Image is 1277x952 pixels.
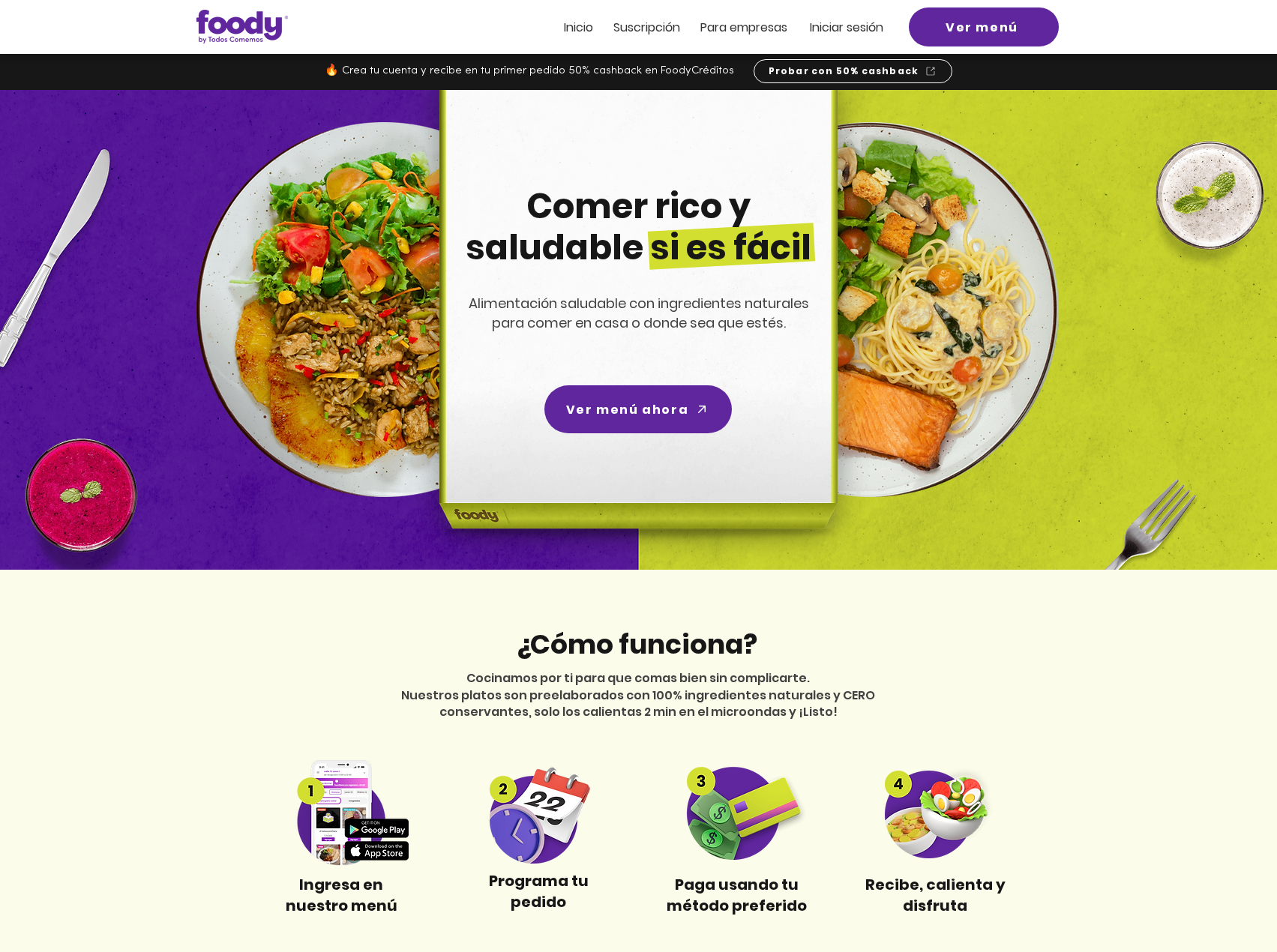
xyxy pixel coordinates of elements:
[489,870,589,912] span: Programa tu pedido
[325,65,734,76] span: 🔥 Crea tu cuenta y recibe en tu primer pedido 50% cashback en FoodyCréditos
[196,10,288,43] img: Logo_Foody V2.0.0 (3).png
[909,7,1059,46] a: Ver menú
[810,19,883,36] span: Iniciar sesión
[466,669,810,687] span: Cocinamos por ti para que comas bien sin complicarte.
[810,21,883,34] a: Iniciar sesión
[667,874,807,916] span: Paga usando tu método preferido
[564,19,593,36] span: Inicio
[544,385,732,433] a: Ver menú ahora
[700,19,715,36] span: Pa
[700,21,787,34] a: Para empresas
[271,760,412,866] img: Step 1 compress.png
[401,687,875,720] span: Nuestros platos son preelaborados con 100% ingredientes naturales y CERO conservantes, solo los c...
[754,59,952,83] a: Probar con 50% cashback
[466,182,811,271] span: Comer rico y saludable si es fácil
[865,766,1006,858] img: Step 4 compress.png
[516,625,757,663] span: ¿Cómo funciona?
[196,122,571,497] img: left-dish-compress.png
[769,64,919,78] span: Probar con 50% cashback
[564,21,593,34] a: Inicio
[715,19,787,36] span: ra empresas
[397,90,874,570] img: headline-center-compress.png
[613,21,680,34] a: Suscripción
[469,294,809,332] span: Alimentación saludable con ingredientes naturales para comer en casa o donde sea que estés.
[865,874,1006,916] span: Recibe, calienta y disfruta
[946,18,1018,37] span: Ver menú
[566,400,688,419] span: Ver menú ahora
[667,765,808,860] img: Step3 compress.png
[286,874,397,916] span: Ingresa en nuestro menú
[613,19,680,36] span: Suscripción
[469,762,609,864] img: Step 2 compress.png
